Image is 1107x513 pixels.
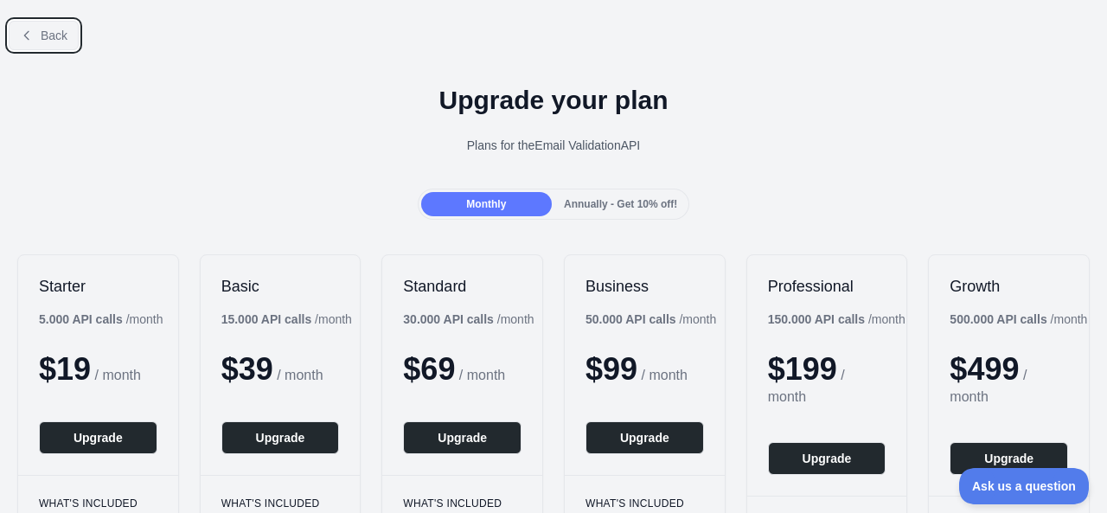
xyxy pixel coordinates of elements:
[585,351,637,387] span: $ 99
[403,312,494,326] b: 30.000 API calls
[950,276,1068,297] h2: Growth
[959,468,1090,504] iframe: Toggle Customer Support
[585,312,676,326] b: 50.000 API calls
[950,312,1046,326] b: 500.000 API calls
[768,312,865,326] b: 150.000 API calls
[403,311,534,328] div: / month
[768,351,837,387] span: $ 199
[950,311,1087,328] div: / month
[585,276,704,297] h2: Business
[768,276,886,297] h2: Professional
[403,351,455,387] span: $ 69
[768,311,905,328] div: / month
[950,351,1019,387] span: $ 499
[403,276,522,297] h2: Standard
[585,311,716,328] div: / month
